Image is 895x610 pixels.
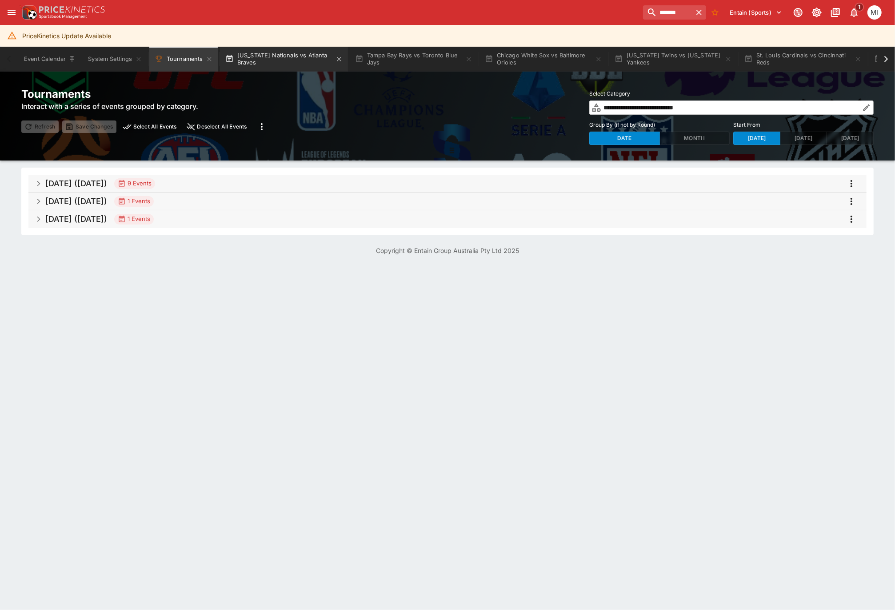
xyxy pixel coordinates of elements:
button: Connected to PK [790,4,806,20]
h6: Interact with a series of events grouped by category. [21,101,270,112]
button: Documentation [827,4,843,20]
h5: [DATE] ([DATE]) [45,214,107,224]
h5: [DATE] ([DATE]) [45,178,107,189]
h2: Tournaments [21,87,270,101]
button: more [843,193,859,209]
button: Tampa Bay Rays vs Toronto Blue Jays [350,47,478,72]
button: System Settings [83,47,147,72]
button: preview [120,120,180,133]
button: Notifications [846,4,862,20]
span: 1 [855,3,864,12]
button: Date [589,132,660,145]
label: Start From [733,118,874,132]
button: close [184,120,250,133]
button: [DATE] ([DATE])9 Eventsmore [28,175,867,193]
button: Month [659,132,730,145]
label: Group By (if not by Round) [589,118,730,132]
input: search [643,5,692,20]
button: Tournaments [149,47,218,72]
button: more [843,176,859,192]
button: [DATE] ([DATE])1 Eventsmore [28,193,867,210]
img: PriceKinetics [39,6,105,13]
div: 1 Events [118,197,150,206]
div: Start From [733,132,874,145]
div: PriceKinetics Update Available [22,28,111,44]
h5: [DATE] ([DATE]) [45,196,107,206]
button: michael.wilczynski [865,3,884,22]
button: Toggle light/dark mode [809,4,825,20]
label: Select Category [589,87,874,100]
button: [DATE] [827,132,874,145]
button: Event Calendar [19,47,81,72]
div: michael.wilczynski [867,5,882,20]
div: 1 Events [118,215,150,224]
button: [DATE] ([DATE])1 Eventsmore [28,210,867,228]
img: PriceKinetics Logo [20,4,37,21]
button: [DATE] [780,132,827,145]
button: St. Louis Cardinals vs Cincinnati Reds [739,47,867,72]
button: [DATE] [733,132,780,145]
button: [US_STATE] Twins vs [US_STATE] Yankees [609,47,737,72]
div: 9 Events [118,179,152,188]
button: open drawer [4,4,20,20]
button: Select Tenant [725,5,787,20]
button: Chicago White Sox vs Baltimore Orioles [479,47,607,72]
button: No Bookmarks [708,5,722,20]
button: [US_STATE] Nationals vs Atlanta Braves [220,47,348,72]
div: Group By (if not by Round) [589,132,730,145]
img: Sportsbook Management [39,15,87,19]
button: more [843,211,859,227]
button: more [254,119,270,135]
